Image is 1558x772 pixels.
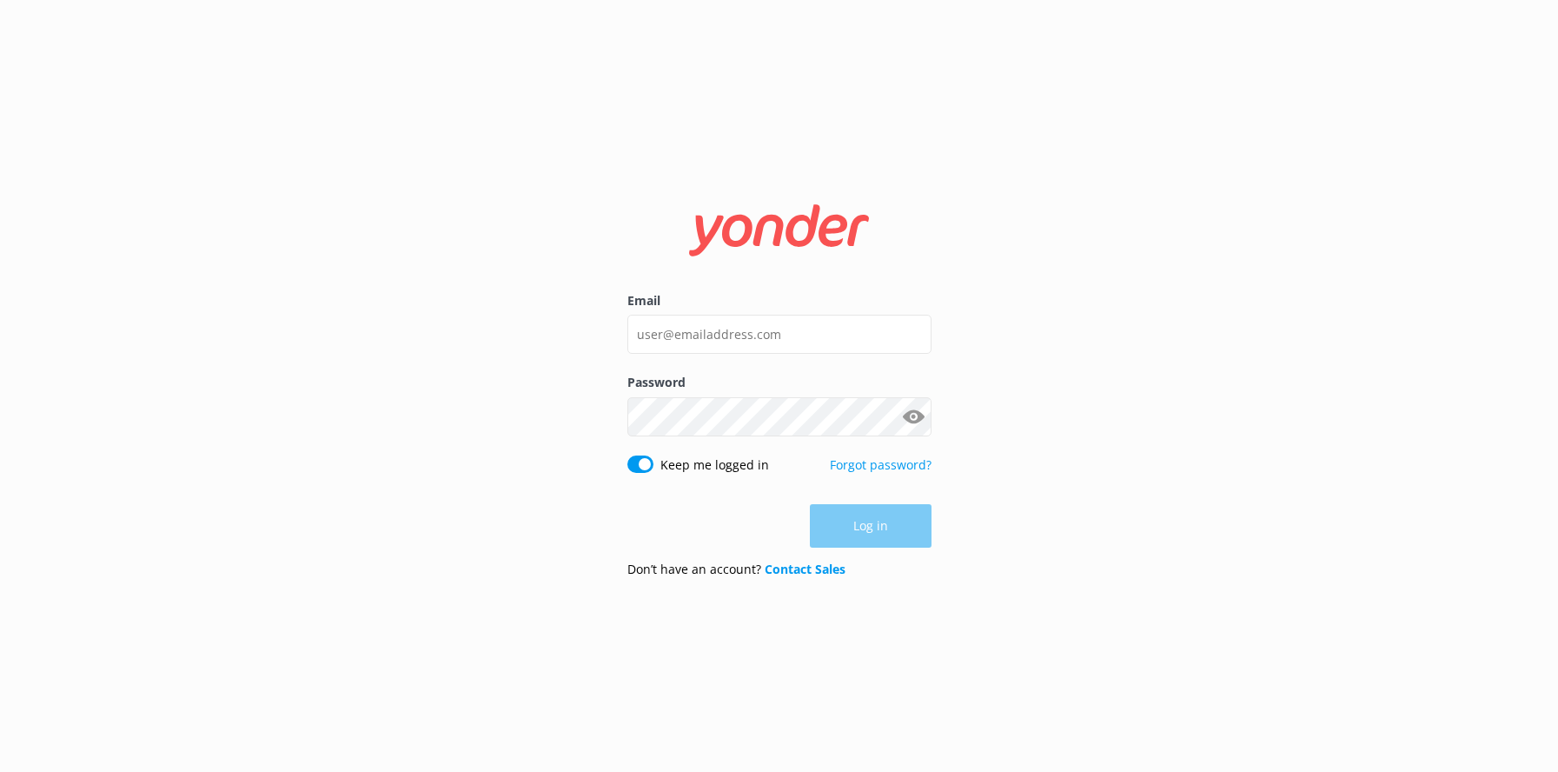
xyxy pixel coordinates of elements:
[627,291,931,310] label: Email
[897,399,931,434] button: Show password
[627,315,931,354] input: user@emailaddress.com
[765,561,845,577] a: Contact Sales
[627,560,845,579] p: Don’t have an account?
[660,456,769,475] label: Keep me logged in
[627,373,931,392] label: Password
[830,456,931,473] a: Forgot password?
